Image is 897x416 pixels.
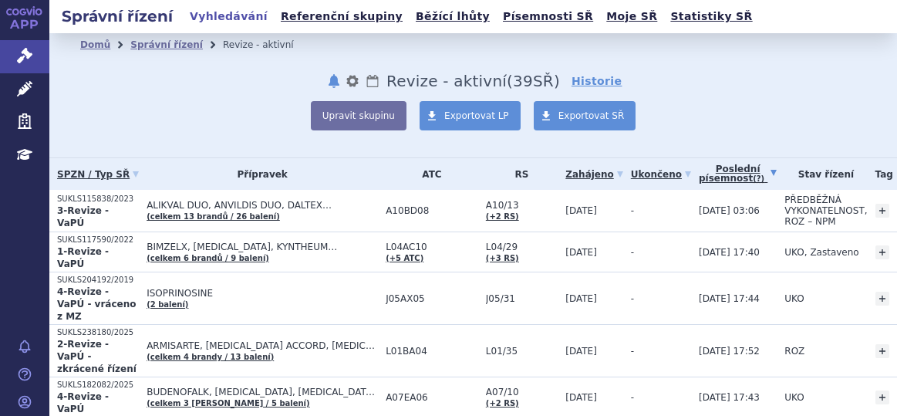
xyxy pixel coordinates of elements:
[631,205,634,216] span: -
[602,6,662,27] a: Moje SŘ
[147,254,269,262] a: (celkem 6 brandů / 9 balení)
[486,293,558,304] span: J05/31
[631,346,634,357] span: -
[147,242,378,252] span: BIMZELX, [MEDICAL_DATA], KYNTHEUM…
[486,212,519,221] a: (+2 RS)
[631,164,691,185] a: Ukončeno
[784,392,804,403] span: UKO
[558,110,625,121] span: Exportovat SŘ
[486,200,558,211] span: A10/13
[57,327,139,338] p: SUKLS238180/2025
[486,346,558,357] span: L01/35
[699,205,760,216] span: [DATE] 03:06
[565,346,597,357] span: [DATE]
[345,72,360,90] button: nastavení
[486,387,558,397] span: A07/10
[311,101,406,130] button: Upravit skupinu
[699,346,760,357] span: [DATE] 17:52
[378,158,478,190] th: ATC
[784,346,804,357] span: ROZ
[57,391,109,414] strong: 4-Revize - VaPÚ
[57,246,109,269] strong: 1-Revize - VaPÚ
[631,247,634,258] span: -
[223,33,314,56] li: Revize - aktivní
[486,254,519,262] a: (+3 RS)
[147,353,274,361] a: (celkem 4 brandy / 13 balení)
[147,387,378,397] span: BUDENOFALK, [MEDICAL_DATA], [MEDICAL_DATA] KLYZMA
[777,158,867,190] th: Stav řízení
[386,392,478,403] span: A07EA06
[875,344,889,358] a: +
[57,164,139,185] a: SPZN / Typ SŘ
[147,340,378,351] span: ARMISARTE, [MEDICAL_DATA] ACCORD, [MEDICAL_DATA] EVER PHARMA…
[486,399,519,408] a: (+2 RS)
[276,6,407,27] a: Referenční skupiny
[130,39,203,50] a: Správní řízení
[80,39,110,50] a: Domů
[513,72,533,90] span: 39
[875,204,889,218] a: +
[444,110,509,121] span: Exportovat LP
[631,293,634,304] span: -
[565,247,597,258] span: [DATE]
[185,6,272,27] a: Vyhledávání
[699,293,760,304] span: [DATE] 17:44
[147,300,188,309] a: (2 balení)
[139,158,378,190] th: Přípravek
[699,247,760,258] span: [DATE] 17:40
[57,194,139,205] p: SUKLS115838/2023
[868,158,893,190] th: Tag
[147,399,309,408] a: (celkem 3 [PERSON_NAME] / 5 balení)
[420,101,521,130] a: Exportovat LP
[666,6,757,27] a: Statistiky SŘ
[784,293,804,304] span: UKO
[784,194,867,227] span: PŘEDBĚŽNÁ VYKONATELNOST, ROZ – NPM
[386,242,478,252] span: L04AC10
[57,339,137,374] strong: 2-Revize - VaPÚ - zkrácené řízení
[699,158,777,190] a: Poslednípísemnost(?)
[57,275,139,286] p: SUKLS204192/2019
[875,292,889,306] a: +
[147,288,378,299] span: ISOPRINOSINE
[147,200,378,211] span: ALIKVAL DUO, ANVILDIS DUO, DALTEX…
[631,392,634,403] span: -
[57,205,109,228] strong: 3-Revize - VaPÚ
[565,392,597,403] span: [DATE]
[565,205,597,216] span: [DATE]
[875,245,889,259] a: +
[534,101,636,130] a: Exportovat SŘ
[57,235,139,245] p: SUKLS117590/2022
[498,6,598,27] a: Písemnosti SŘ
[57,286,136,322] strong: 4-Revize - VaPÚ - vráceno z MZ
[699,392,760,403] span: [DATE] 17:43
[57,380,139,391] p: SUKLS182082/2025
[49,5,185,27] h2: Správní řízení
[411,6,494,27] a: Běžící lhůty
[784,247,858,258] span: UKO, Zastaveno
[365,72,380,90] a: Lhůty
[386,205,478,216] span: A10BD08
[875,391,889,404] a: +
[147,212,280,221] a: (celkem 13 brandů / 26 balení)
[507,72,560,90] span: ( SŘ)
[386,293,478,304] span: J05AX05
[386,254,423,262] a: (+5 ATC)
[486,242,558,252] span: L04/29
[572,73,622,89] a: Historie
[478,158,558,190] th: RS
[326,72,342,90] button: notifikace
[386,346,478,357] span: L01BA04
[753,174,764,184] abbr: (?)
[565,293,597,304] span: [DATE]
[386,72,507,90] span: Revize - aktivní
[565,164,622,185] a: Zahájeno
